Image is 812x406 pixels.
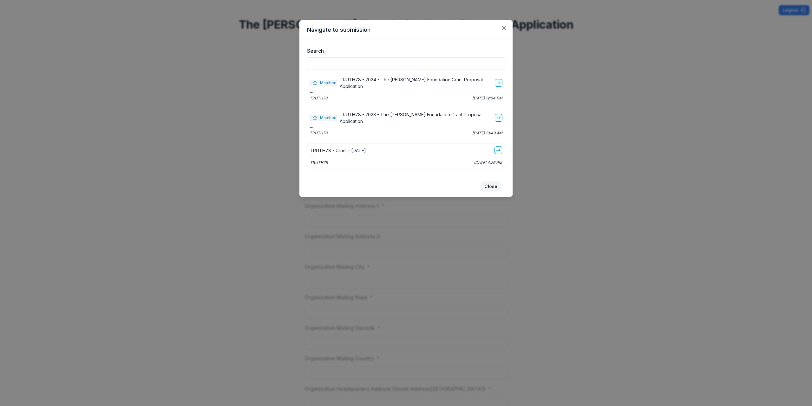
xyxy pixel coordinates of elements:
p: TRUTH78 [310,160,328,166]
span: Matched [310,80,337,86]
a: go-to [494,146,502,154]
span: Matched [310,115,337,121]
header: Navigate to submission [299,20,513,39]
button: Close [499,23,509,33]
button: Close [481,181,501,192]
p: TRUTH78 - 2023 - The [PERSON_NAME] Foundation Grant Proposal Application [340,111,492,125]
p: TRUTH78 [310,130,327,136]
p: TRUTH78 - 2024 - The [PERSON_NAME] Foundation Grant Proposal Application [340,76,492,90]
p: [DATE] 4:26 PM [474,160,502,166]
p: TRUTH78 - Grant - [DATE] [310,147,366,154]
a: go-to [495,79,502,87]
a: go-to [495,114,502,122]
p: [DATE] 10:49 AM [472,130,502,136]
label: Search [307,47,501,55]
p: [DATE] 12:04 PM [472,95,502,101]
p: TRUTH78 [310,95,327,101]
